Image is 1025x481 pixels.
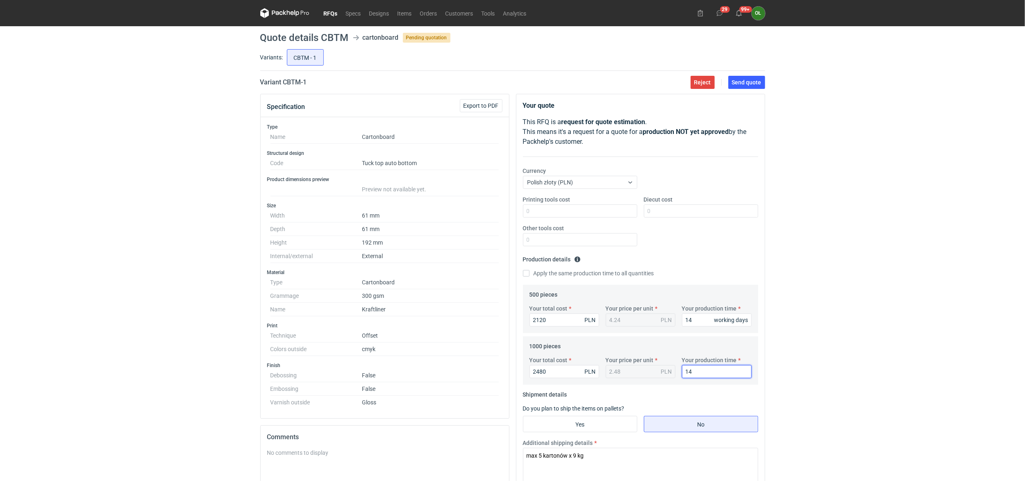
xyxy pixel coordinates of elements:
div: Olga Łopatowicz [752,7,765,20]
dd: cmyk [362,343,499,356]
label: Your price per unit [606,304,654,313]
a: Analytics [499,8,531,18]
dt: Depth [270,222,362,236]
h3: Type [267,124,502,130]
div: cartonboard [363,33,399,43]
span: Polish złoty (PLN) [527,179,573,186]
label: Printing tools cost [523,195,570,204]
label: Currency [523,167,546,175]
button: 29 [713,7,726,20]
dt: Type [270,276,362,289]
dd: False [362,369,499,382]
label: Yes [523,416,637,432]
label: No [644,416,758,432]
dt: Colors outside [270,343,362,356]
a: Specs [342,8,365,18]
dt: Debossing [270,369,362,382]
div: PLN [661,316,672,324]
legend: 1000 pieces [530,340,561,349]
dd: Gloss [362,396,499,406]
dd: 61 mm [362,222,499,236]
dt: Name [270,130,362,144]
a: Items [393,8,416,18]
label: Additional shipping details [523,439,593,447]
dt: Grammage [270,289,362,303]
dd: Cartonboard [362,130,499,144]
button: OŁ [752,7,765,20]
h3: Product dimensions preview [267,176,502,183]
input: 0 [523,204,637,218]
dd: False [362,382,499,396]
a: RFQs [320,8,342,18]
div: PLN [585,316,596,324]
input: 0 [530,365,599,378]
a: Designs [365,8,393,18]
dt: Varnish outside [270,396,362,406]
label: Your price per unit [606,356,654,364]
legend: 500 pieces [530,288,558,298]
div: PLN [585,368,596,376]
dd: Cartonboard [362,276,499,289]
input: 0 [644,204,758,218]
label: Diecut cost [644,195,673,204]
span: Pending quotation [403,33,450,43]
dt: Width [270,209,362,222]
a: Tools [477,8,499,18]
h3: Material [267,269,502,276]
div: PLN [661,368,672,376]
svg: Packhelp Pro [260,8,309,18]
button: Export to PDF [460,99,502,112]
dt: Name [270,303,362,316]
h2: Variant CBTM - 1 [260,77,307,87]
dt: Height [270,236,362,250]
div: working days [714,316,748,324]
dd: Tuck top auto bottom [362,157,499,170]
input: 0 [682,365,752,378]
dd: Offset [362,329,499,343]
span: Send quote [732,79,761,85]
button: Reject [691,76,715,89]
label: Your total cost [530,304,568,313]
input: 0 [523,233,637,246]
strong: production NOT yet approved [643,128,729,136]
dt: Embossing [270,382,362,396]
div: No comments to display [267,449,502,457]
dd: Kraftliner [362,303,499,316]
dd: External [362,250,499,263]
legend: Production details [523,253,581,263]
strong: Your quote [523,102,555,109]
a: Orders [416,8,441,18]
a: Customers [441,8,477,18]
strong: request for quote estimation [561,118,645,126]
span: Preview not available yet. [362,186,426,193]
p: This RFQ is a . This means it's a request for a quote for a by the Packhelp's customer. [523,117,758,147]
h3: Size [267,202,502,209]
h1: Quote details CBTM [260,33,349,43]
input: 0 [682,313,752,327]
dt: Technique [270,329,362,343]
label: Other tools cost [523,224,564,232]
label: Your production time [682,304,737,313]
button: Send quote [728,76,765,89]
button: 99+ [732,7,745,20]
input: 0 [530,313,599,327]
legend: Shipment details [523,388,567,398]
dt: Code [270,157,362,170]
span: Export to PDF [464,103,499,109]
label: Your total cost [530,356,568,364]
h3: Finish [267,362,502,369]
dd: 61 mm [362,209,499,222]
label: Do you plan to ship the items on pallets? [523,405,625,412]
h3: Structural design [267,150,502,157]
h3: Print [267,322,502,329]
dt: Internal/external [270,250,362,263]
h2: Comments [267,432,502,442]
dd: 192 mm [362,236,499,250]
button: Specification [267,97,305,117]
span: Reject [694,79,711,85]
label: Variants: [260,53,283,61]
label: Your production time [682,356,737,364]
dd: 300 gsm [362,289,499,303]
label: Apply the same production time to all quantities [523,269,654,277]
